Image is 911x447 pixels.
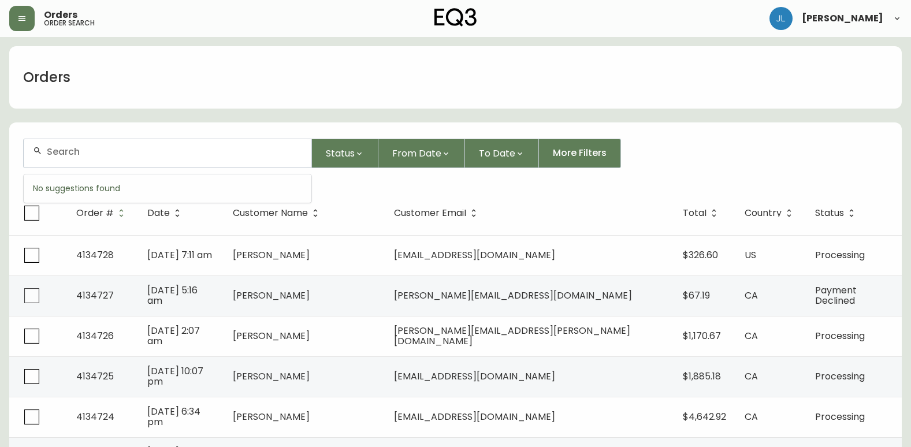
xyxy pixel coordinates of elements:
[147,208,185,218] span: Date
[683,410,726,423] span: $4,642.92
[233,289,310,302] span: [PERSON_NAME]
[815,329,865,342] span: Processing
[745,410,758,423] span: CA
[683,208,722,218] span: Total
[147,324,200,348] span: [DATE] 2:07 am
[434,8,477,27] img: logo
[815,284,857,307] span: Payment Declined
[769,7,793,30] img: 1c9c23e2a847dab86f8017579b61559c
[683,289,710,302] span: $67.19
[147,284,198,307] span: [DATE] 5:16 am
[76,289,114,302] span: 4134727
[24,174,311,203] div: No suggestions found
[147,210,170,217] span: Date
[233,208,323,218] span: Customer Name
[76,370,114,383] span: 4134725
[479,146,515,161] span: To Date
[815,410,865,423] span: Processing
[378,139,465,168] button: From Date
[394,208,481,218] span: Customer Email
[44,20,95,27] h5: order search
[683,329,721,342] span: $1,170.67
[392,146,441,161] span: From Date
[312,139,378,168] button: Status
[815,370,865,383] span: Processing
[76,329,114,342] span: 4134726
[683,210,707,217] span: Total
[394,324,630,348] span: [PERSON_NAME][EMAIL_ADDRESS][PERSON_NAME][DOMAIN_NAME]
[233,410,310,423] span: [PERSON_NAME]
[233,370,310,383] span: [PERSON_NAME]
[745,248,756,262] span: US
[76,248,114,262] span: 4134728
[147,248,212,262] span: [DATE] 7:11 am
[76,208,129,218] span: Order #
[539,139,621,168] button: More Filters
[394,410,555,423] span: [EMAIL_ADDRESS][DOMAIN_NAME]
[326,146,355,161] span: Status
[76,210,114,217] span: Order #
[147,364,203,388] span: [DATE] 10:07 pm
[394,210,466,217] span: Customer Email
[745,208,797,218] span: Country
[802,14,883,23] span: [PERSON_NAME]
[394,370,555,383] span: [EMAIL_ADDRESS][DOMAIN_NAME]
[815,208,859,218] span: Status
[233,248,310,262] span: [PERSON_NAME]
[683,248,718,262] span: $326.60
[233,329,310,342] span: [PERSON_NAME]
[76,410,114,423] span: 4134724
[553,147,607,159] span: More Filters
[394,289,632,302] span: [PERSON_NAME][EMAIL_ADDRESS][DOMAIN_NAME]
[147,405,200,429] span: [DATE] 6:34 pm
[23,68,70,87] h1: Orders
[745,289,758,302] span: CA
[745,329,758,342] span: CA
[233,210,308,217] span: Customer Name
[815,248,865,262] span: Processing
[47,146,302,157] input: Search
[683,370,721,383] span: $1,885.18
[394,248,555,262] span: [EMAIL_ADDRESS][DOMAIN_NAME]
[745,210,782,217] span: Country
[815,210,844,217] span: Status
[465,139,539,168] button: To Date
[745,370,758,383] span: CA
[44,10,77,20] span: Orders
